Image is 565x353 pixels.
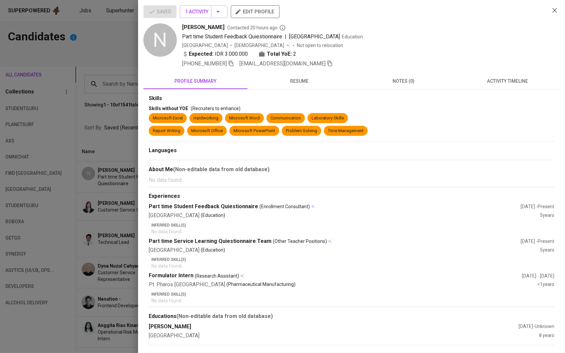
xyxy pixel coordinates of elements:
[519,324,554,329] span: [DATE] - Unknown
[149,95,554,102] div: Skills
[151,291,554,297] p: Inferred Skill(s)
[151,263,554,269] p: No data found.
[537,281,554,289] div: <1 years
[540,247,554,254] div: 5 years
[182,42,228,49] div: [GEOGRAPHIC_DATA]
[151,228,554,235] p: No data found.
[151,222,554,228] p: Inferred Skill(s)
[539,332,554,340] div: 8 years
[191,128,223,134] div: Microsoft Office
[149,165,554,173] div: About Me
[149,312,554,320] div: Educations
[147,77,243,85] span: profile summary
[342,34,363,39] span: Education
[191,106,240,111] span: (Recruiters to enhance)
[182,50,248,58] div: IDR 3.000.000
[143,23,177,57] div: N
[151,257,554,263] p: Inferred Skill(s)
[234,42,285,49] span: [DEMOGRAPHIC_DATA]
[149,193,554,200] div: Experiences
[149,212,540,220] div: [GEOGRAPHIC_DATA]
[279,24,286,31] svg: By Batam recruiter
[149,323,519,331] div: [PERSON_NAME]
[149,106,188,111] span: Skills without YOE
[328,128,364,134] div: Time Management
[270,115,301,121] div: Communication
[229,115,260,121] div: Microsoft Word
[286,128,317,134] div: Problem Solving
[149,332,539,340] div: [GEOGRAPHIC_DATA]
[522,273,554,279] div: [DATE] - [DATE]
[231,5,279,18] button: edit profile
[201,212,225,220] p: (Education)
[149,147,554,154] div: Languages
[149,238,521,245] div: Part time Service Learning Quiestionnaire Team
[267,50,292,58] b: Total YoE:
[153,128,180,134] div: Report Writing
[521,203,554,210] div: [DATE] - Present
[259,203,310,210] span: (Enrollment Consultant)
[182,60,227,67] span: [PHONE_NUMBER]
[151,297,554,304] p: No data found.
[227,24,286,31] span: Contacted 20 hours ago
[233,128,275,134] div: Microsoft PowerPoint
[239,60,326,67] span: [EMAIL_ADDRESS][DOMAIN_NAME]
[149,247,540,254] div: [GEOGRAPHIC_DATA]
[285,33,287,41] span: |
[193,115,218,121] div: Hardworking
[521,238,554,245] div: [DATE] - Present
[251,77,348,85] span: resume
[149,176,554,184] p: No data found.
[293,50,296,58] span: 2
[201,247,225,254] p: (Education)
[356,77,452,85] span: notes (0)
[185,8,222,16] span: 1 Activity
[540,212,554,220] div: 5 years
[180,5,227,18] button: 1 Activity
[153,115,183,121] div: Microsoft Excel
[149,272,522,280] div: Formulator Intern
[149,281,537,289] div: Pt. Pharos [GEOGRAPHIC_DATA]
[231,9,279,14] a: edit profile
[173,166,269,172] b: (Non-editable data from old database)
[176,313,273,319] b: (Non-editable data from old database)
[182,33,282,40] span: Part time Student Feedback Quiestionnaire
[460,77,556,85] span: activity timeline
[182,23,224,31] span: [PERSON_NAME]
[297,42,343,49] p: Not open to relocation
[189,50,213,58] b: Expected:
[273,238,327,245] span: (Other Teacher Positions)
[226,281,296,289] p: (Pharmaceutical Manufacturing)
[236,7,274,16] span: edit profile
[312,115,344,121] div: Laboratory Skills
[289,33,340,40] span: [GEOGRAPHIC_DATA]
[195,273,239,279] span: (Research Assistant)
[149,203,521,211] div: Part time Student Feedback Quiestionnaire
